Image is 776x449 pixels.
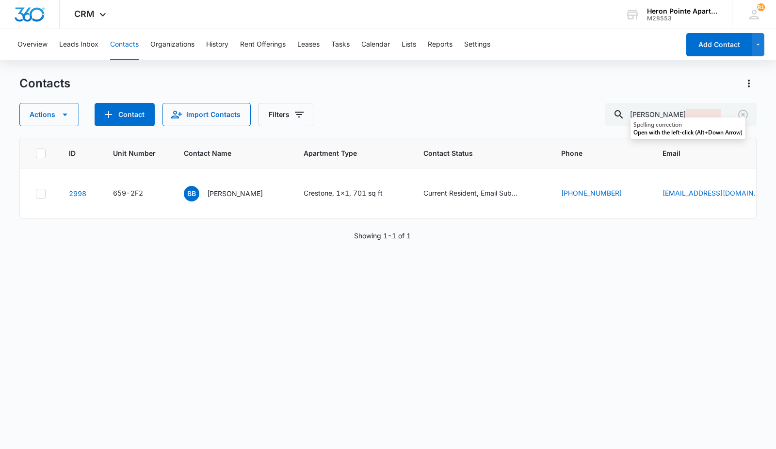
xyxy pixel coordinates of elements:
button: Actions [19,103,79,126]
span: Apartment Type [304,148,400,158]
button: Overview [17,29,48,60]
button: Add Contact [95,103,155,126]
a: [PHONE_NUMBER] [561,188,622,198]
button: History [206,29,228,60]
a: Navigate to contact details page for Brandon Bartush [69,189,86,198]
button: Tasks [331,29,350,60]
span: Phone [561,148,625,158]
span: 81 [757,3,765,11]
div: Apartment Type - Crestone, 1x1, 701 sq ft - Select to Edit Field [304,188,400,200]
div: Unit Number - 659-2F2 - Select to Edit Field [113,188,161,200]
div: notifications count [757,3,765,11]
div: Contact Name - Brandon Bartush - Select to Edit Field [184,186,280,201]
div: account id [647,15,718,22]
span: Contact Status [423,148,524,158]
div: Phone - 3038773528 - Select to Edit Field [561,188,639,200]
p: [PERSON_NAME] [207,188,263,199]
div: Crestone, 1x1, 701 sq ft [304,188,383,198]
div: 659-2F2 [113,188,143,198]
button: Contacts [110,29,139,60]
button: Leads Inbox [59,29,98,60]
span: Email [663,148,763,158]
span: Contact Name [184,148,266,158]
span: ID [69,148,76,158]
span: CRM [74,9,95,19]
button: Import Contacts [162,103,251,126]
input: Search Contacts [605,103,757,126]
div: Contact Status - Current Resident, Email Subscriber - Select to Edit Field [423,188,538,200]
span: BB [184,186,199,201]
button: Clear [735,107,751,122]
button: Lists [402,29,416,60]
button: Leases [297,29,320,60]
div: Current Resident, Email Subscriber [423,188,520,198]
div: account name [647,7,718,15]
button: Rent Offerings [240,29,286,60]
a: [EMAIL_ADDRESS][DOMAIN_NAME] [663,188,760,198]
button: Filters [259,103,313,126]
button: Calendar [361,29,390,60]
h1: Contacts [19,76,70,91]
button: Organizations [150,29,194,60]
button: Add Contact [686,33,752,56]
button: Reports [428,29,453,60]
p: Showing 1-1 of 1 [354,231,411,241]
button: Settings [464,29,490,60]
span: Unit Number [113,148,161,158]
button: Actions [741,76,757,91]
